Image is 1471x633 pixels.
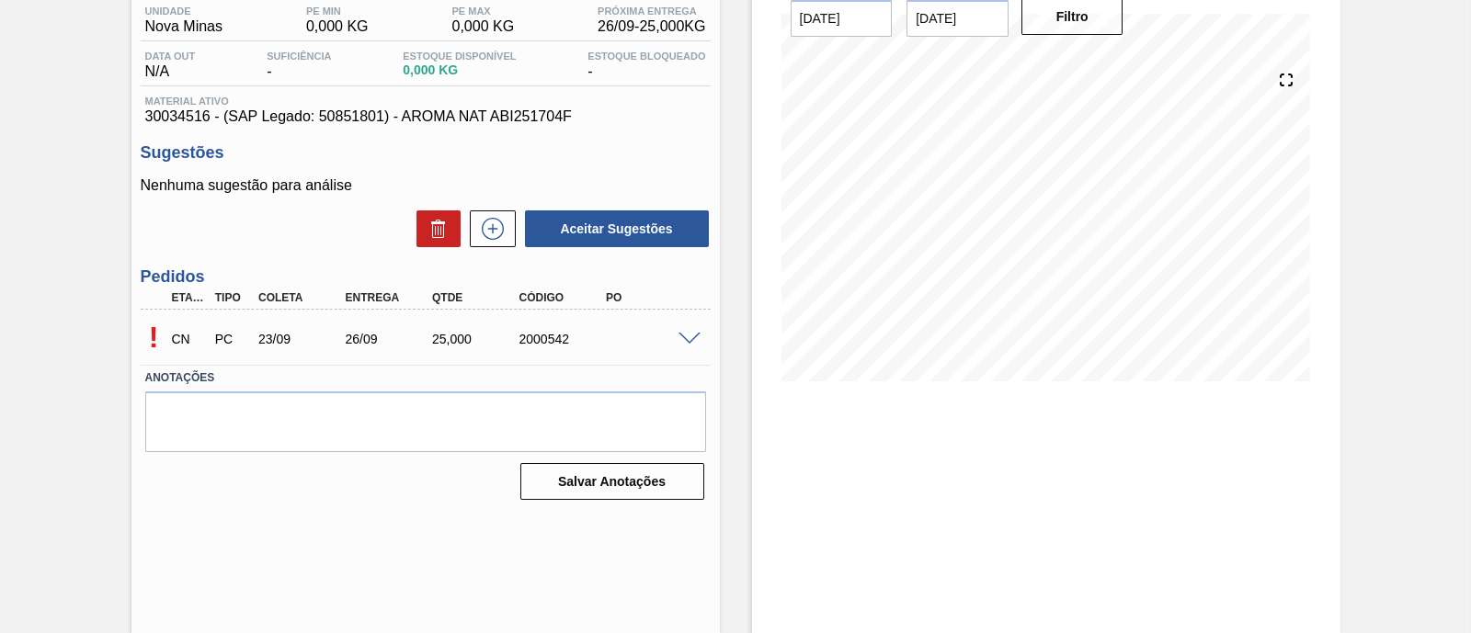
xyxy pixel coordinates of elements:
[145,6,222,17] span: Unidade
[403,63,516,77] span: 0,000 KG
[172,332,207,346] p: CN
[211,291,255,304] div: Tipo
[583,51,710,80] div: -
[451,18,514,35] span: 0,000 KG
[403,51,516,62] span: Estoque Disponível
[515,291,610,304] div: Código
[516,209,711,249] div: Aceitar Sugestões
[587,51,705,62] span: Estoque Bloqueado
[141,51,200,80] div: N/A
[254,291,349,304] div: Coleta
[461,210,516,247] div: Nova sugestão
[601,291,697,304] div: PO
[167,319,211,359] div: Composição de Carga em Negociação
[145,365,706,391] label: Anotações
[428,332,523,346] div: 25,000
[211,332,255,346] div: Pedido de Compra
[254,332,349,346] div: 23/09/2025
[306,6,369,17] span: PE MIN
[145,18,222,35] span: Nova Minas
[167,291,211,304] div: Etapa
[141,177,711,194] p: Nenhuma sugestão para análise
[407,210,461,247] div: Excluir Sugestões
[267,51,331,62] span: Suficiência
[145,108,706,125] span: 30034516 - (SAP Legado: 50851801) - AROMA NAT ABI251704F
[341,332,437,346] div: 26/09/2025
[141,267,711,287] h3: Pedidos
[306,18,369,35] span: 0,000 KG
[520,463,704,500] button: Salvar Anotações
[141,321,167,355] p: Composição de Carga pendente de aceite
[525,210,709,247] button: Aceitar Sugestões
[598,6,705,17] span: Próxima Entrega
[428,291,523,304] div: Qtde
[515,332,610,346] div: 2000542
[145,51,196,62] span: Data out
[341,291,437,304] div: Entrega
[141,143,711,163] h3: Sugestões
[145,96,706,107] span: Material ativo
[451,6,514,17] span: PE MAX
[598,18,705,35] span: 26/09 - 25,000 KG
[262,51,336,80] div: -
